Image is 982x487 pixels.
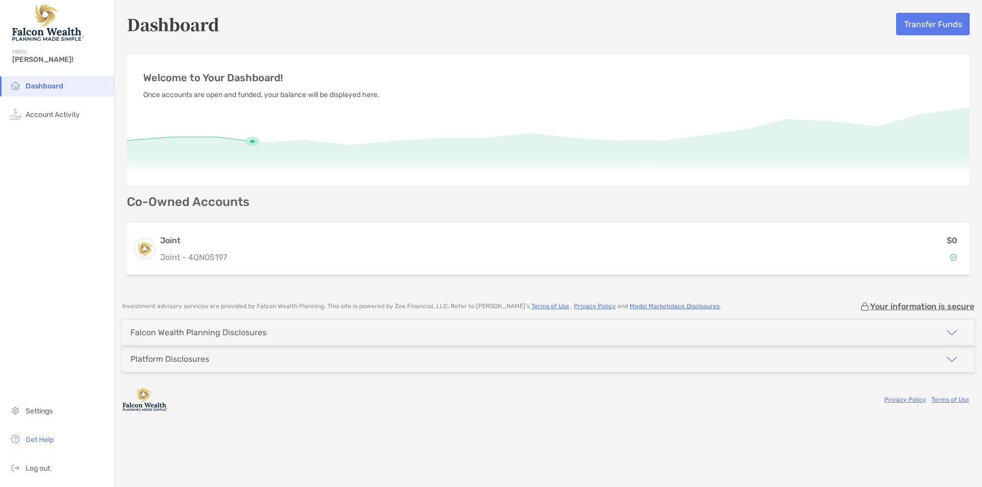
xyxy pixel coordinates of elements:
a: Terms of Use [931,396,969,403]
p: Your information is secure [870,302,974,311]
p: Welcome to Your Dashboard! [143,72,953,84]
a: Privacy Policy [884,396,926,403]
img: icon arrow [946,353,958,365]
img: Account Status icon [950,253,957,261]
button: Transfer Funds [896,13,970,35]
img: get-help icon [9,433,21,445]
img: company logo [122,388,168,411]
span: Log out [26,464,50,473]
a: Model Marketplace Disclosures [630,303,720,310]
img: logout icon [9,461,21,474]
p: $0 [947,234,957,247]
div: Falcon Wealth Planning Disclosures [130,328,266,337]
span: Account Activity [26,110,80,119]
span: Get Help [26,435,54,444]
img: icon arrow [946,327,958,339]
a: Privacy Policy [574,303,616,310]
span: [PERSON_NAME]! [12,55,108,64]
p: Once accounts are open and funded, your balance will be displayed here. [143,88,953,101]
h5: Dashboard [127,12,219,36]
span: Settings [26,407,53,415]
img: household icon [9,79,21,91]
img: Falcon Wealth Planning Logo [12,4,84,41]
p: Investment advisory services are provided by Falcon Wealth Planning . This site is powered by Zoe... [122,303,721,310]
p: Joint - 4QN05197 [160,251,227,264]
h3: Joint [160,235,227,247]
img: logo account [135,239,155,259]
img: activity icon [9,108,21,120]
div: Platform Disclosures [130,354,209,364]
a: Terms of Use [531,303,569,310]
p: Co-Owned Accounts [127,196,970,208]
span: Dashboard [26,82,63,90]
img: settings icon [9,404,21,416]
